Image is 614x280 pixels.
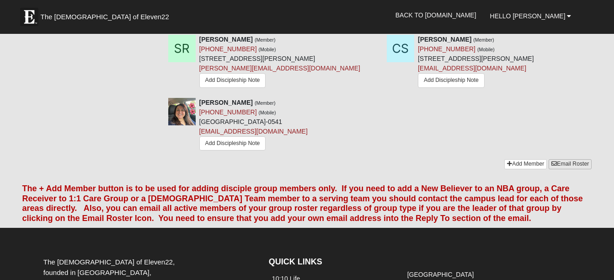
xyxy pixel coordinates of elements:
small: (Mobile) [258,110,276,115]
div: [GEOGRAPHIC_DATA]-0541 [199,98,308,153]
a: Add Discipleship Note [199,136,266,151]
small: (Member) [255,37,276,43]
a: Email Roster [549,159,592,169]
h4: QUICK LINKS [269,257,390,267]
span: Hello [PERSON_NAME] [490,12,566,20]
div: [STREET_ADDRESS][PERSON_NAME] [418,35,534,90]
a: [PHONE_NUMBER] [199,45,257,53]
a: Add Discipleship Note [418,73,485,87]
small: (Mobile) [477,47,495,52]
a: The [DEMOGRAPHIC_DATA] of Eleven22 [16,3,198,26]
strong: [PERSON_NAME] [199,36,253,43]
a: [EMAIL_ADDRESS][DOMAIN_NAME] [199,128,308,135]
a: Back to [DOMAIN_NAME] [389,4,483,27]
a: [EMAIL_ADDRESS][DOMAIN_NAME] [418,65,526,72]
img: Eleven22 logo [20,8,38,26]
div: [STREET_ADDRESS][PERSON_NAME] [199,35,360,91]
a: Add Member [504,159,547,169]
a: [PHONE_NUMBER] [418,45,475,53]
small: (Member) [255,100,276,106]
small: (Member) [473,37,494,43]
a: Add Discipleship Note [199,73,266,87]
a: [PERSON_NAME][EMAIL_ADDRESS][DOMAIN_NAME] [199,65,360,72]
small: (Mobile) [258,47,276,52]
strong: [PERSON_NAME] [199,99,253,106]
a: [PHONE_NUMBER] [199,108,257,116]
span: The [DEMOGRAPHIC_DATA] of Eleven22 [41,12,169,22]
font: The + Add Member button is to be used for adding disciple group members only. If you need to add ... [22,184,583,223]
strong: [PERSON_NAME] [418,36,471,43]
a: Hello [PERSON_NAME] [483,5,578,27]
